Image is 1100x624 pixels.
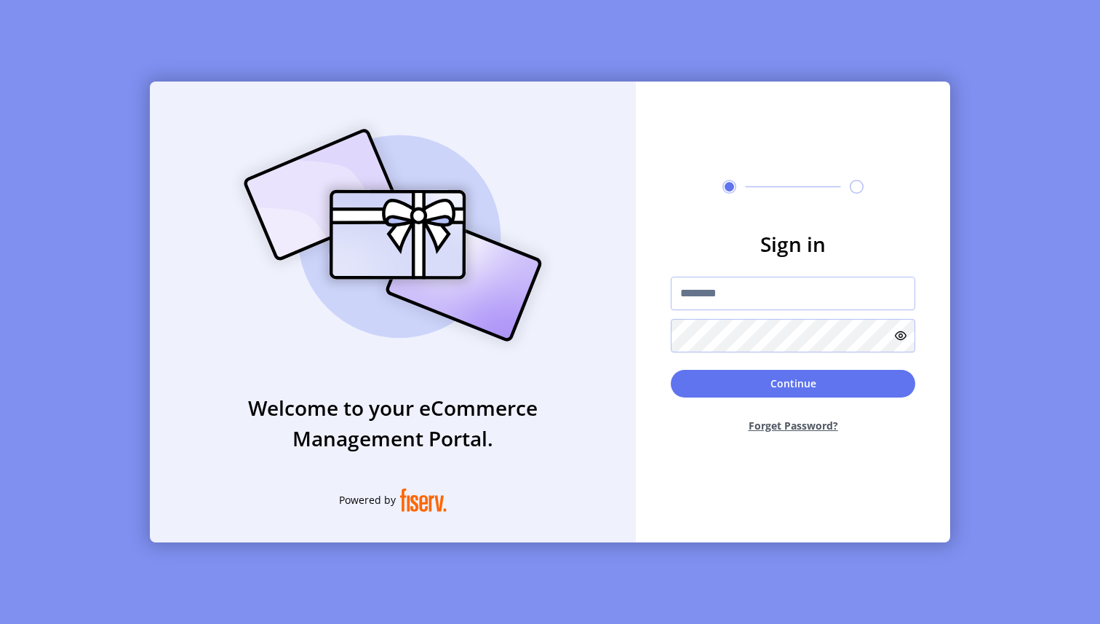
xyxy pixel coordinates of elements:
button: Continue [671,370,915,398]
span: Powered by [339,492,396,508]
h3: Welcome to your eCommerce Management Portal. [150,392,636,454]
img: card_Illustration.svg [222,113,564,358]
h3: Sign in [671,229,915,259]
button: Forget Password? [671,406,915,445]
